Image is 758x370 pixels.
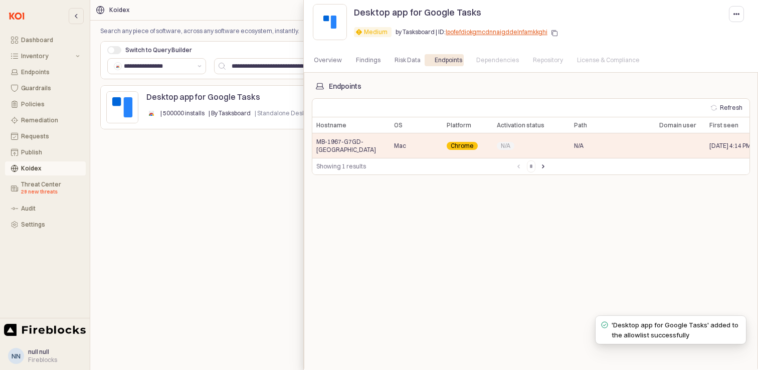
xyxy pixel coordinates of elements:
div: License & Compliance [571,54,646,66]
span: [DATE] 4:14 PM [709,142,751,150]
div: Dependencies [470,54,525,66]
span: MB-1967-G7GD-[GEOGRAPHIC_DATA] [316,138,386,154]
div: Notifications (F8) [584,318,758,370]
div: Findings [350,54,387,66]
span: OS [394,121,403,129]
span: Activation status [497,121,544,129]
span: Domain user [659,121,696,129]
div: Overview [314,54,342,66]
div: Endpoints [429,54,468,66]
div: Risk Data [395,54,421,66]
span: Mac [394,142,406,150]
span: Hostname [316,121,346,129]
div: Overview [308,54,348,66]
div: Endpoints [329,82,361,90]
span: Path [574,121,587,129]
div: Repository [533,54,563,66]
div: Dependencies [476,54,519,66]
p: by Tasksboard | ID: [396,28,547,37]
div: success [600,320,610,340]
a: lpofefdiokgmcdnnaigddelnfamkkghi [446,28,547,36]
div: Repository [527,54,569,66]
input: Page [527,161,534,172]
div: Findings [356,54,381,66]
button: Refresh [707,102,746,114]
div: Medium [364,27,388,37]
button: Next page [537,160,549,172]
div: License & Compliance [577,54,640,66]
div: Table toolbar [312,158,749,174]
span: N/A [501,142,510,150]
span: N/A [574,142,584,150]
p: Desktop app for Google Tasks [354,6,481,19]
span: Chrome [451,142,474,150]
div: Risk Data [389,54,427,66]
div: Endpoints [435,54,462,66]
span: Platform [447,121,471,129]
div: Showing 1 results [316,161,509,171]
span: First seen [709,121,738,129]
h4: 'Desktop app for Google Tasks' added to the allowlist successfully [612,320,742,340]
